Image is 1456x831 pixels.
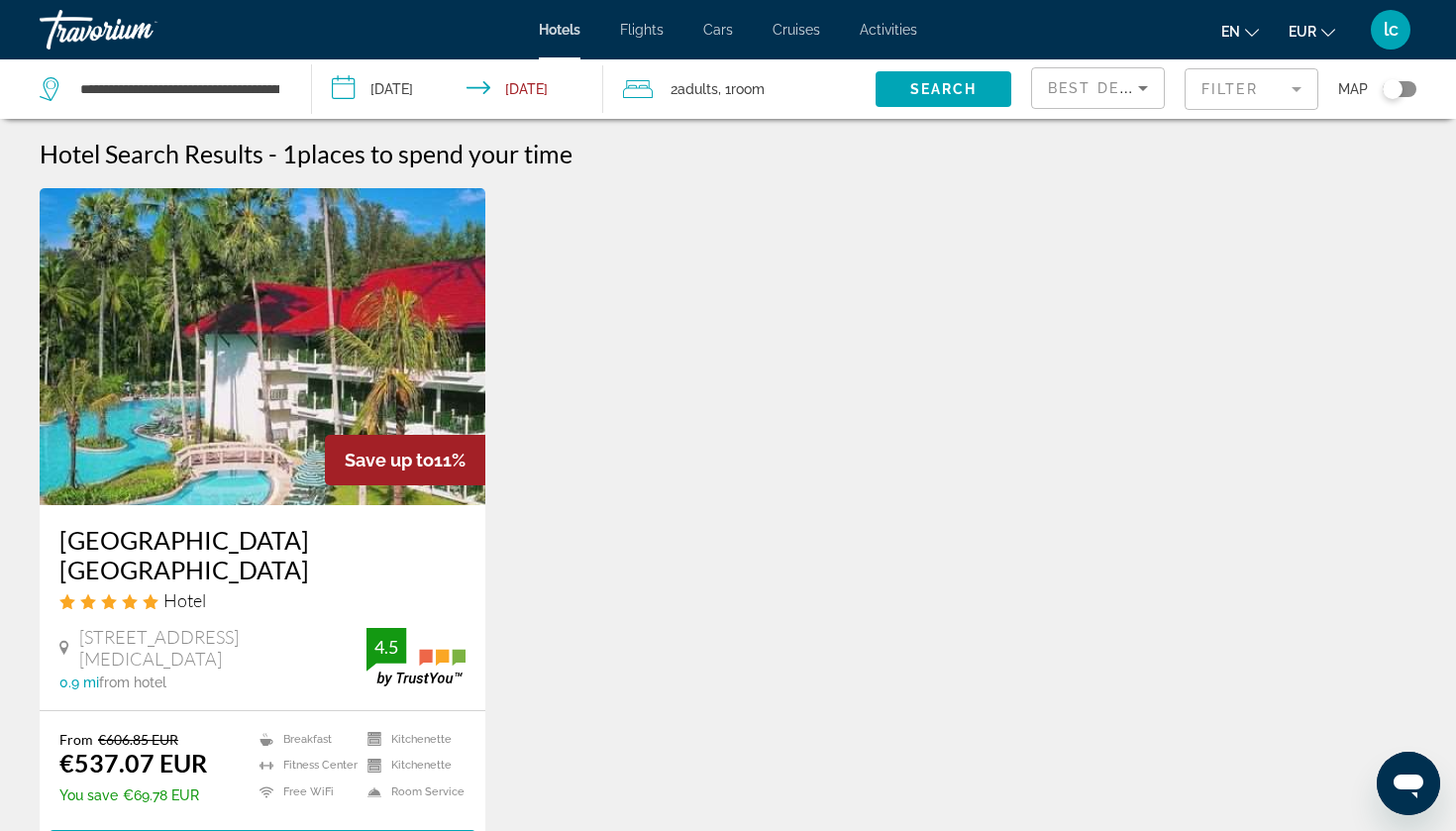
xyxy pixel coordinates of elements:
[1048,80,1151,96] span: Best Deals
[620,22,664,38] a: Flights
[1221,24,1240,40] span: en
[366,635,406,659] div: 4.5
[1338,75,1368,103] span: Map
[40,139,263,168] h1: Hotel Search Results
[603,59,876,119] button: Travelers: 2 adults, 0 children
[40,188,485,505] img: Hotel image
[1384,20,1399,40] span: lc
[59,787,118,803] span: You save
[703,22,733,38] a: Cars
[1289,17,1335,46] button: Change currency
[731,81,765,97] span: Room
[297,139,572,168] span: places to spend your time
[59,589,466,611] div: 5 star Hotel
[671,75,718,103] span: 2
[79,626,366,670] span: [STREET_ADDRESS][MEDICAL_DATA]
[1377,752,1440,815] iframe: Bouton de lancement de la fenêtre de messagerie
[1185,67,1318,111] button: Filter
[910,81,978,97] span: Search
[539,22,580,38] a: Hotels
[40,4,238,55] a: Travorium
[163,589,206,611] span: Hotel
[59,731,93,748] span: From
[677,81,718,97] span: Adults
[99,675,166,690] span: from hotel
[358,731,466,748] li: Kitchenette
[1365,9,1416,51] button: User Menu
[366,628,466,686] img: trustyou-badge.svg
[59,787,207,803] p: €69.78 EUR
[250,783,358,800] li: Free WiFi
[59,675,99,690] span: 0.9 mi
[268,139,277,168] span: -
[358,783,466,800] li: Room Service
[358,758,466,775] li: Kitchenette
[250,758,358,775] li: Fitness Center
[1289,24,1316,40] span: EUR
[345,450,434,470] span: Save up to
[1368,80,1416,98] button: Toggle map
[1048,76,1148,100] mat-select: Sort by
[325,435,485,485] div: 11%
[1221,17,1259,46] button: Change language
[876,71,1011,107] button: Search
[312,59,604,119] button: Check-in date: Oct 30, 2025 Check-out date: Nov 3, 2025
[59,748,207,778] ins: €537.07 EUR
[98,731,178,748] del: €606.85 EUR
[59,525,466,584] a: [GEOGRAPHIC_DATA] [GEOGRAPHIC_DATA]
[250,731,358,748] li: Breakfast
[860,22,917,38] a: Activities
[773,22,820,38] a: Cruises
[282,139,572,168] h2: 1
[718,75,765,103] span: , 1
